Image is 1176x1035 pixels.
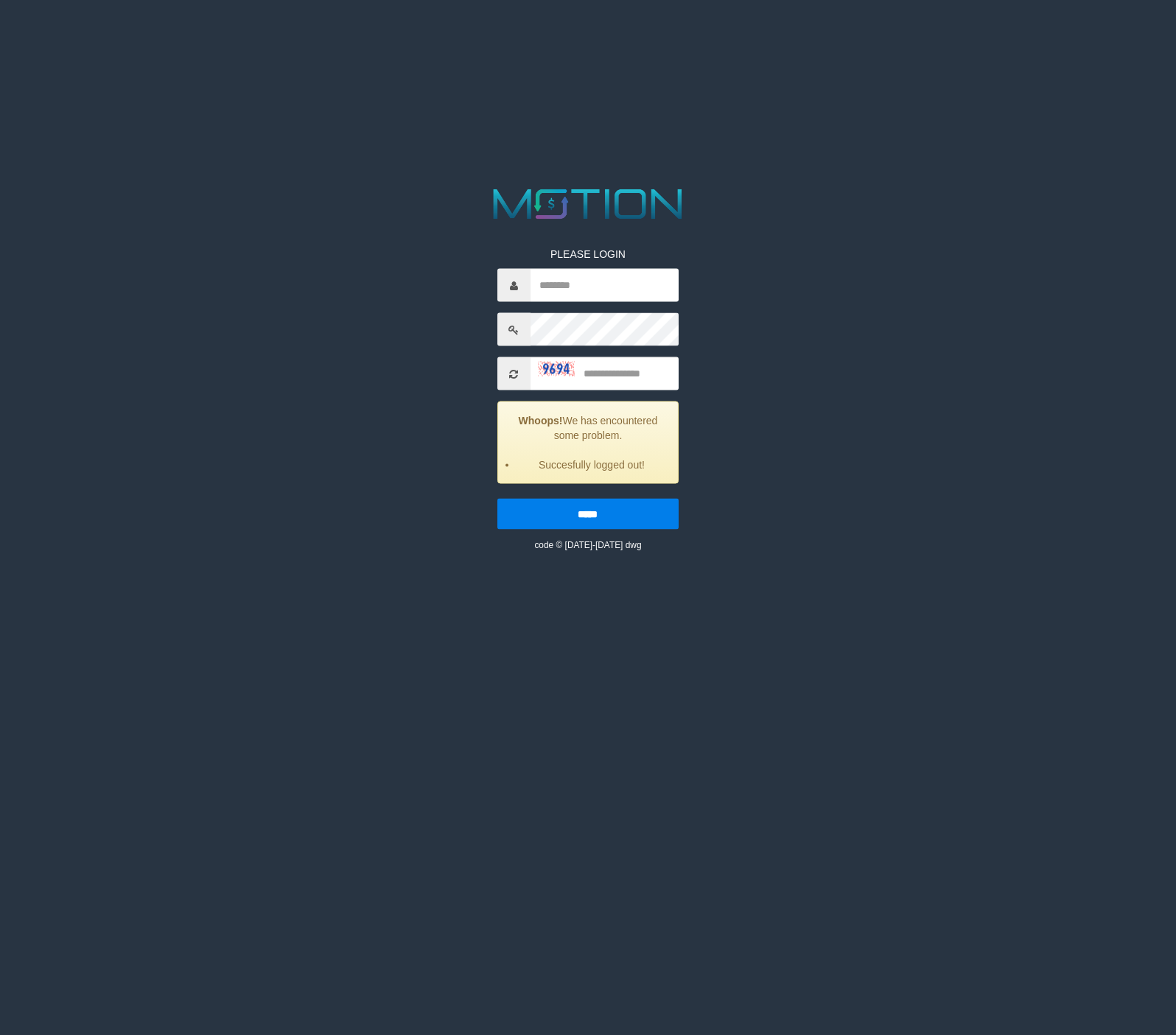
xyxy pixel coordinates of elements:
[517,457,667,472] li: Succesfully logged out!
[485,184,690,225] img: MOTION_logo.png
[497,247,679,262] p: PLEASE LOGIN
[519,415,563,427] strong: Whoops!
[538,362,575,376] img: captcha
[497,401,679,484] div: We has encountered some problem.
[534,540,641,550] small: code © [DATE]-[DATE] dwg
